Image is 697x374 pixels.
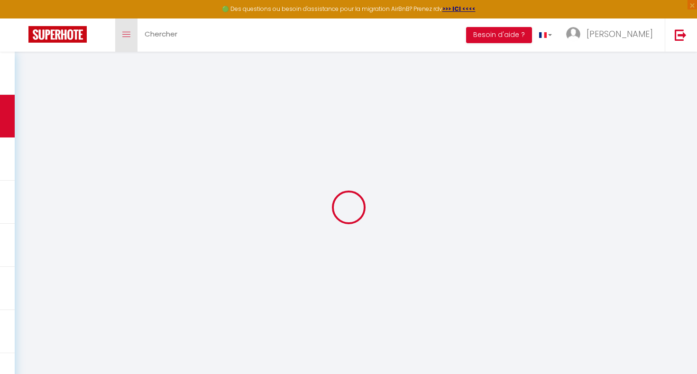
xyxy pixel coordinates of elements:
[466,27,532,43] button: Besoin d'aide ?
[587,28,653,40] span: [PERSON_NAME]
[138,18,184,52] a: Chercher
[559,18,665,52] a: ... [PERSON_NAME]
[28,26,87,43] img: Super Booking
[145,29,177,39] span: Chercher
[566,27,580,41] img: ...
[675,29,687,41] img: logout
[442,5,476,13] a: >>> ICI <<<<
